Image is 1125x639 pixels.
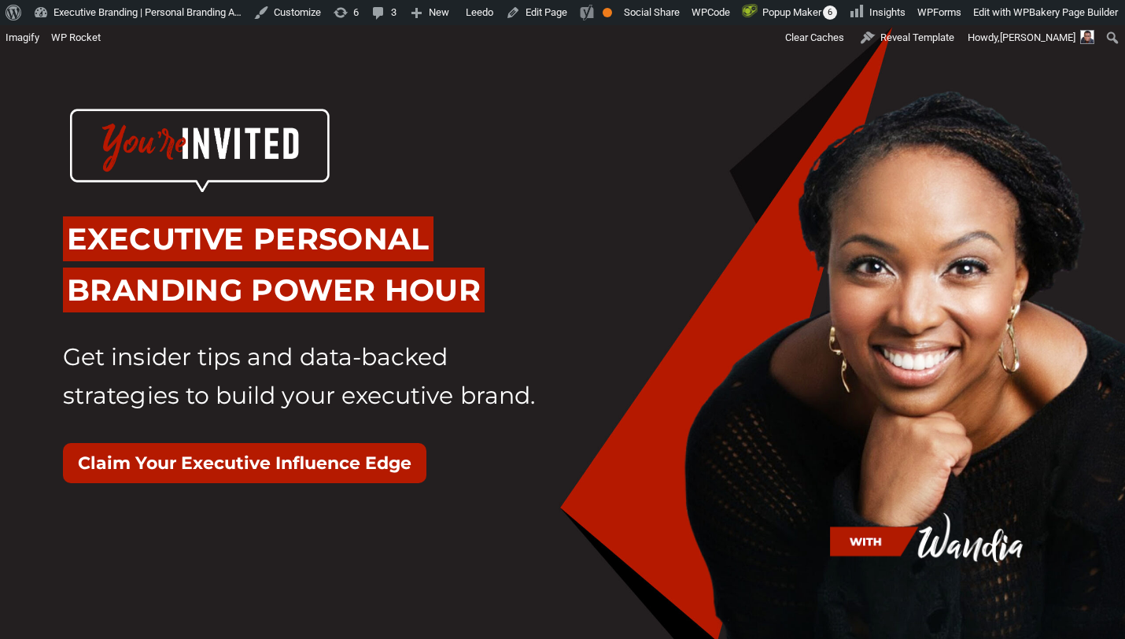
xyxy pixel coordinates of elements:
div: Clear Caches [777,25,852,50]
div: OK [603,8,612,17]
span: BRANDING POWER HOUR [63,268,485,312]
a: Claim Your Executive Influence Edge [63,453,426,471]
button: Claim Your Executive Influence Edge [63,443,426,483]
span: Reveal Template [880,25,954,50]
span: EXECUTIVE PERSONAL [63,216,433,261]
a: Howdy, [962,25,1101,50]
span: [PERSON_NAME] [1000,31,1075,43]
a: WP Rocket [46,25,107,50]
p: Get insider tips and data-backed strategies to build your executive brand. [63,338,551,416]
img: you're invited icon [63,98,338,192]
span: 6 [823,6,837,20]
